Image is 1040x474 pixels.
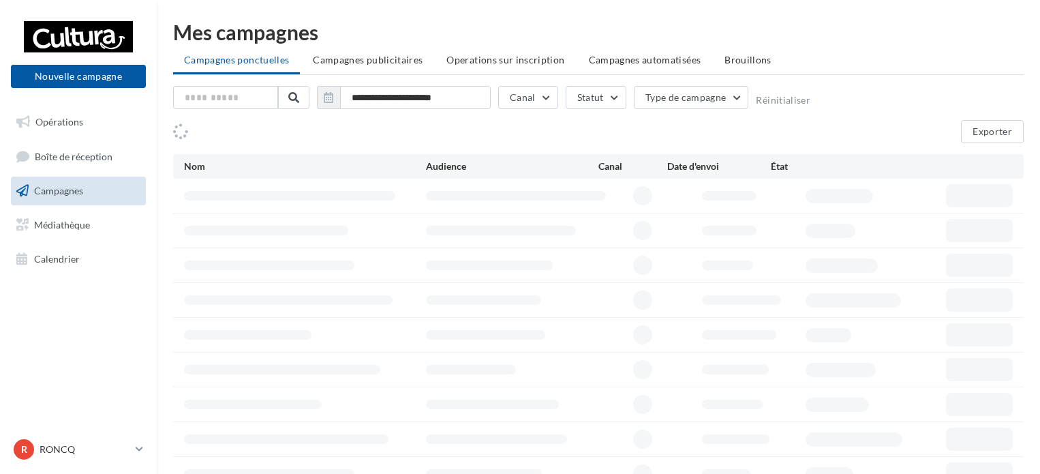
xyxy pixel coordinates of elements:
[634,86,749,109] button: Type de campagne
[34,219,90,231] span: Médiathèque
[724,54,771,65] span: Brouillons
[11,65,146,88] button: Nouvelle campagne
[426,160,598,173] div: Audience
[184,160,426,173] div: Nom
[598,160,667,173] div: Canal
[34,185,83,196] span: Campagnes
[498,86,558,109] button: Canal
[8,177,149,205] a: Campagnes
[21,443,27,456] span: R
[961,120,1024,143] button: Exporter
[667,160,771,173] div: Date d'envoi
[756,95,810,106] button: Réinitialiser
[8,108,149,136] a: Opérations
[35,150,112,162] span: Boîte de réception
[771,160,874,173] div: État
[173,22,1024,42] div: Mes campagnes
[11,436,146,462] a: R RONCQ
[589,54,701,65] span: Campagnes automatisées
[566,86,626,109] button: Statut
[35,116,83,128] span: Opérations
[8,142,149,171] a: Boîte de réception
[34,252,80,264] span: Calendrier
[313,54,423,65] span: Campagnes publicitaires
[40,443,130,456] p: RONCQ
[446,54,564,65] span: Operations sur inscription
[8,211,149,239] a: Médiathèque
[8,245,149,273] a: Calendrier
